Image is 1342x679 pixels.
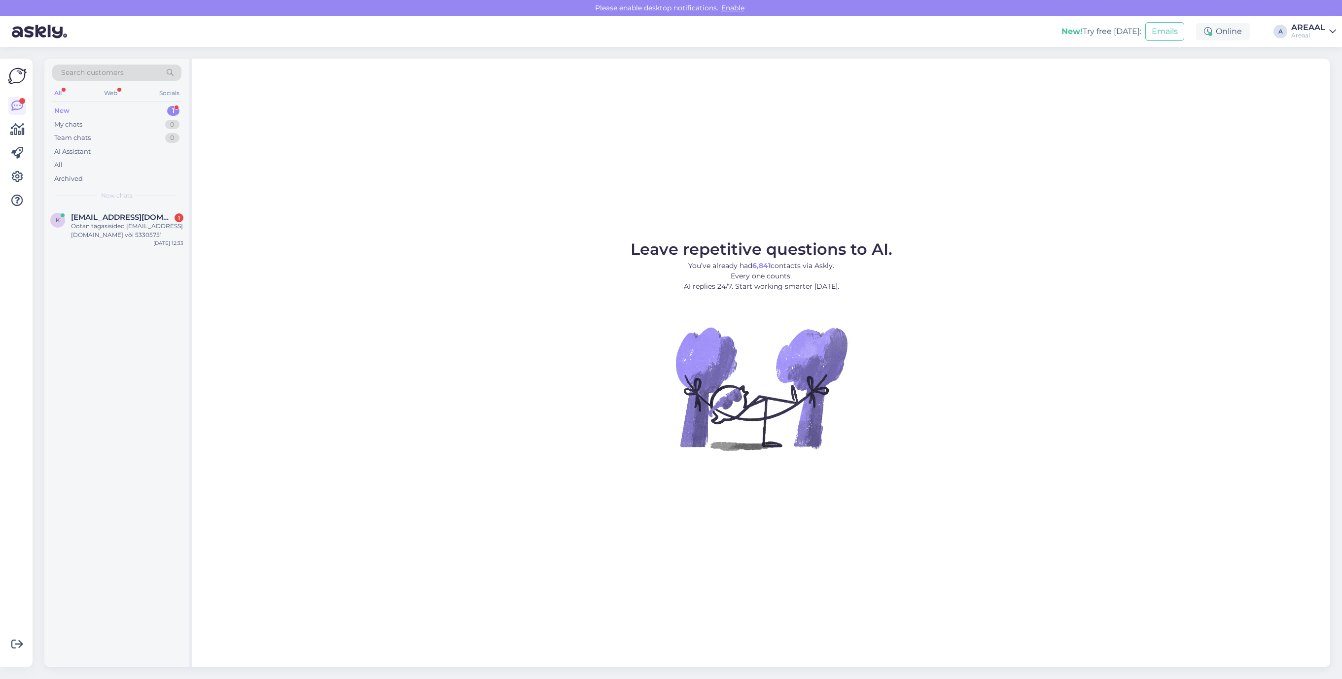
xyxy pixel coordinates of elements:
[61,68,124,78] span: Search customers
[54,147,91,157] div: AI Assistant
[54,120,82,130] div: My chats
[1196,23,1250,40] div: Online
[54,174,83,184] div: Archived
[101,191,133,200] span: New chats
[672,300,850,477] img: No Chat active
[1291,24,1336,39] a: AREAALAreaal
[71,213,174,222] span: kasemetsamesi@gmail.com
[1291,24,1325,32] div: AREAAL
[631,261,892,292] p: You’ve already had contacts via Askly. Every one counts. AI replies 24/7. Start working smarter [...
[52,87,64,100] div: All
[54,106,70,116] div: New
[153,239,183,247] div: [DATE] 12:33
[165,133,179,143] div: 0
[102,87,119,100] div: Web
[718,3,747,12] span: Enable
[1145,22,1184,41] button: Emails
[71,222,183,239] div: Ootan tagasisided [EMAIL_ADDRESS][DOMAIN_NAME] või 53305751
[1061,27,1083,36] b: New!
[165,120,179,130] div: 0
[1273,25,1287,38] div: A
[752,261,771,270] b: 6,841
[631,239,892,259] span: Leave repetitive questions to AI.
[1291,32,1325,39] div: Areaal
[175,213,183,222] div: 1
[54,160,63,170] div: All
[167,106,179,116] div: 1
[54,133,91,143] div: Team chats
[8,67,27,85] img: Askly Logo
[157,87,181,100] div: Socials
[56,216,60,224] span: k
[1061,26,1141,37] div: Try free [DATE]:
